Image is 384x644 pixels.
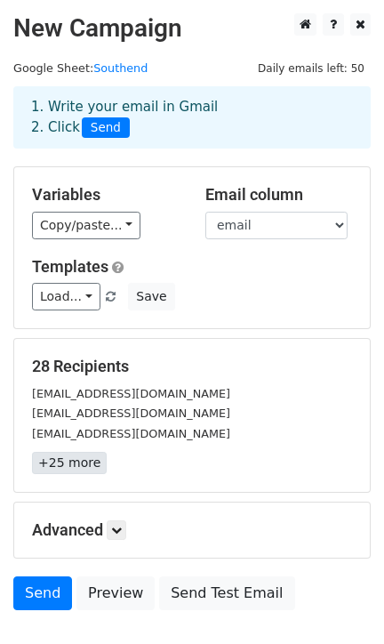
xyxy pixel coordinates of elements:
h5: Email column [205,185,352,205]
h5: Variables [32,185,179,205]
span: Send [82,117,130,139]
div: 1. Write your email in Gmail 2. Click [18,97,366,138]
small: [EMAIL_ADDRESS][DOMAIN_NAME] [32,407,230,420]
a: Send [13,576,72,610]
button: Save [128,283,174,310]
small: [EMAIL_ADDRESS][DOMAIN_NAME] [32,387,230,400]
a: Copy/paste... [32,212,140,239]
h5: 28 Recipients [32,357,352,376]
a: Preview [76,576,155,610]
a: +25 more [32,452,107,474]
small: Google Sheet: [13,61,148,75]
iframe: Chat Widget [295,559,384,644]
h2: New Campaign [13,13,371,44]
a: Load... [32,283,100,310]
a: Templates [32,257,108,276]
a: Southend [93,61,148,75]
h5: Advanced [32,520,352,540]
span: Daily emails left: 50 [252,59,371,78]
small: [EMAIL_ADDRESS][DOMAIN_NAME] [32,427,230,440]
a: Daily emails left: 50 [252,61,371,75]
a: Send Test Email [159,576,294,610]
